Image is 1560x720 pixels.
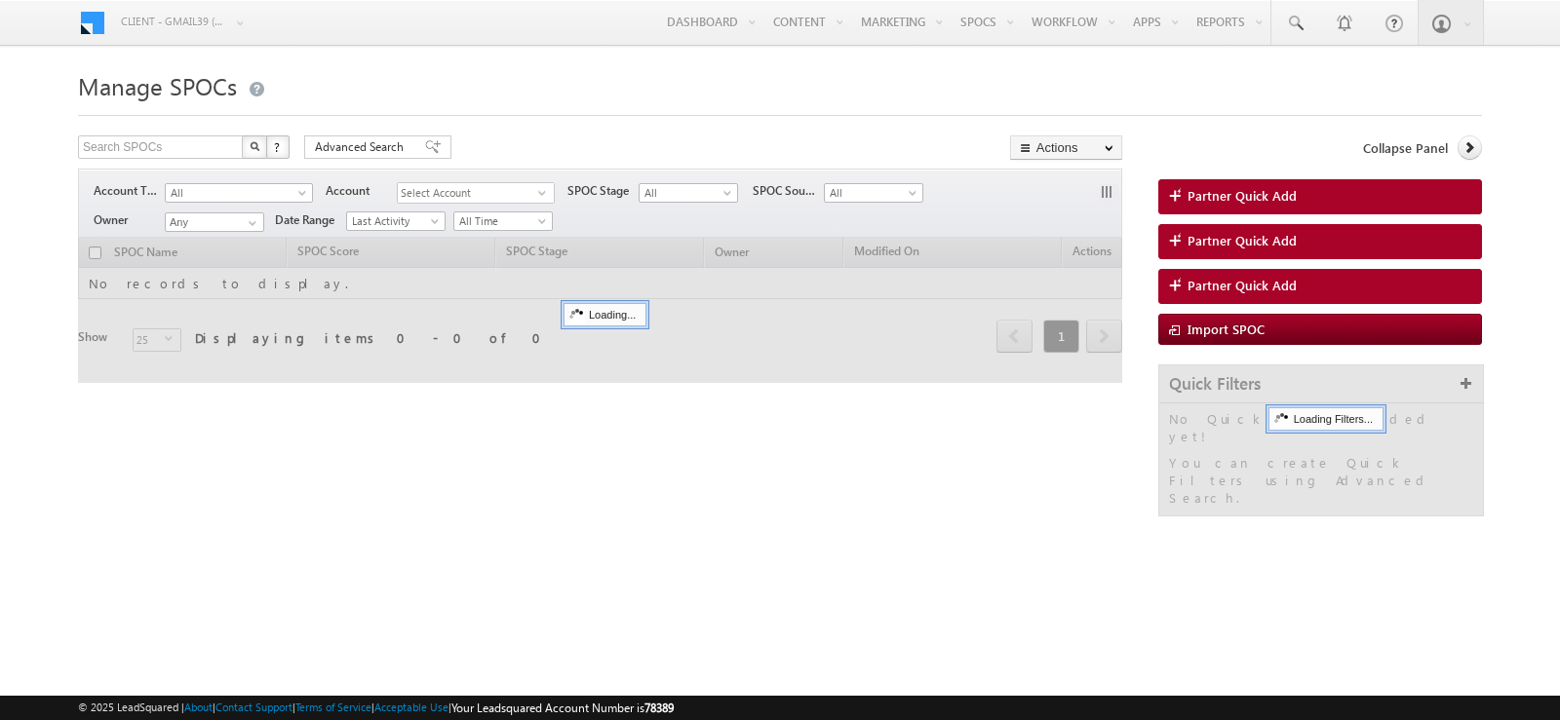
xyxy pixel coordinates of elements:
span: Client - gmail39 (78389) [121,12,223,31]
a: Last Activity [346,211,446,231]
span: Manage SPOCs [78,70,237,101]
a: All [165,183,313,203]
a: All [824,183,923,203]
a: Partner Quick Add [1158,224,1482,259]
span: Date Range [275,211,346,229]
span: © 2025 LeadSquared | | | | | [78,699,674,717]
span: Partner Quick Add [1188,277,1297,294]
span: All [640,184,732,202]
span: Collapse Panel [1363,139,1448,157]
a: About [184,701,213,713]
a: Show All Items [238,213,262,233]
span: SPOC Source [753,182,824,200]
div: Select Account [397,182,555,204]
div: Loading Filters... [1268,407,1384,431]
span: Your Leadsquared Account Number is [451,701,674,715]
span: Partner Quick Add [1188,232,1297,249]
div: Loading... [564,303,646,326]
a: Partner Quick Add [1158,269,1482,304]
img: Search [250,141,259,151]
span: ? [274,138,283,155]
span: select [538,188,554,197]
a: All [639,183,738,203]
span: Select Account [398,183,538,204]
button: Actions [1010,135,1122,160]
span: Last Activity [347,212,440,230]
span: Owner [94,211,165,229]
span: Advanced Search [315,138,409,156]
input: Type to Search [165,212,264,232]
a: Acceptable Use [374,701,448,713]
a: Partner Quick Add [1158,179,1482,214]
span: SPOC Stage [567,182,639,200]
span: All Time [454,212,547,230]
a: Terms of Service [295,701,371,713]
span: All [825,184,917,202]
span: Account Type [94,182,165,200]
span: Partner Quick Add [1188,187,1297,205]
a: All Time [453,211,553,231]
button: ? [266,135,290,159]
span: Account [326,182,397,200]
span: Import SPOC [1188,321,1265,337]
span: 78389 [644,701,674,715]
a: Contact Support [215,701,292,713]
span: All [166,184,300,202]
